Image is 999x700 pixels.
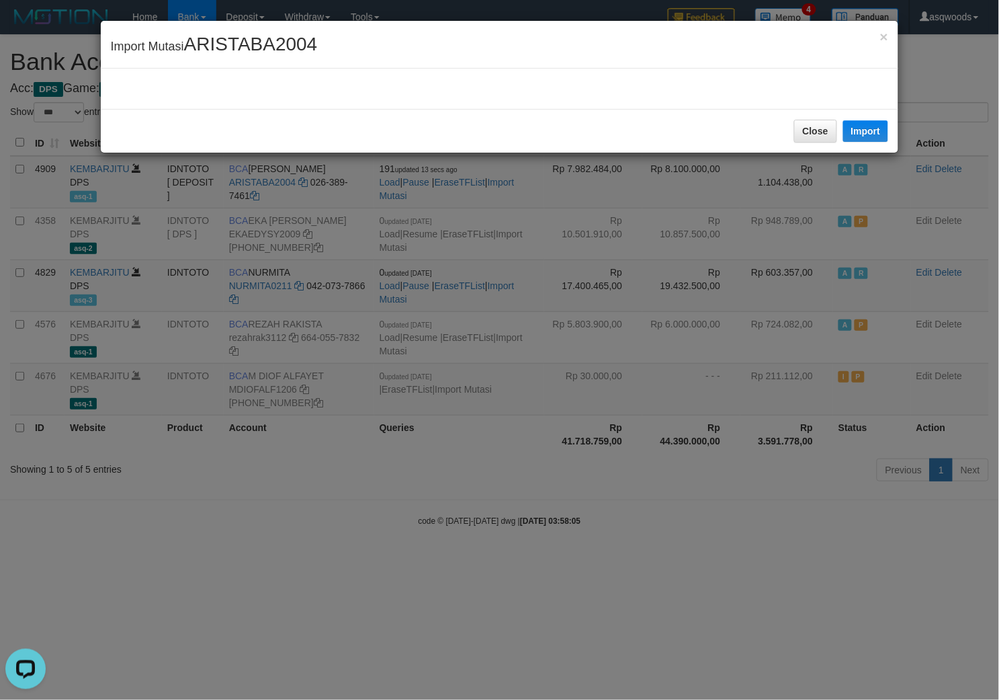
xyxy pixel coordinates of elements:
span: Import Mutasi [111,40,318,53]
button: Open LiveChat chat widget [5,5,46,46]
button: Import [843,120,889,142]
button: Close [794,120,837,143]
span: × [880,29,888,44]
span: ARISTABA2004 [184,34,318,54]
button: Close [880,30,888,44]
